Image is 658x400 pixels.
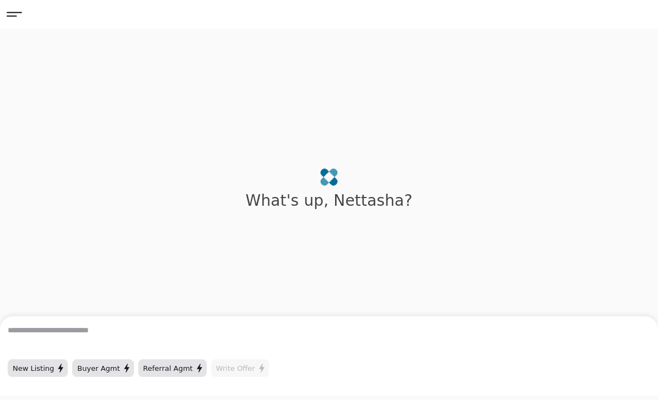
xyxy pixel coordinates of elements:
div: New Listing [13,363,65,374]
button: Referral Agmt [138,359,207,377]
span: Buyer Agmt [77,363,120,374]
div: What's up , Nettasha ? [246,191,413,211]
button: Buyer Agmt [72,359,133,377]
img: logo [320,168,338,187]
span: Referral Agmt [143,363,193,374]
button: New Listing [8,359,68,377]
